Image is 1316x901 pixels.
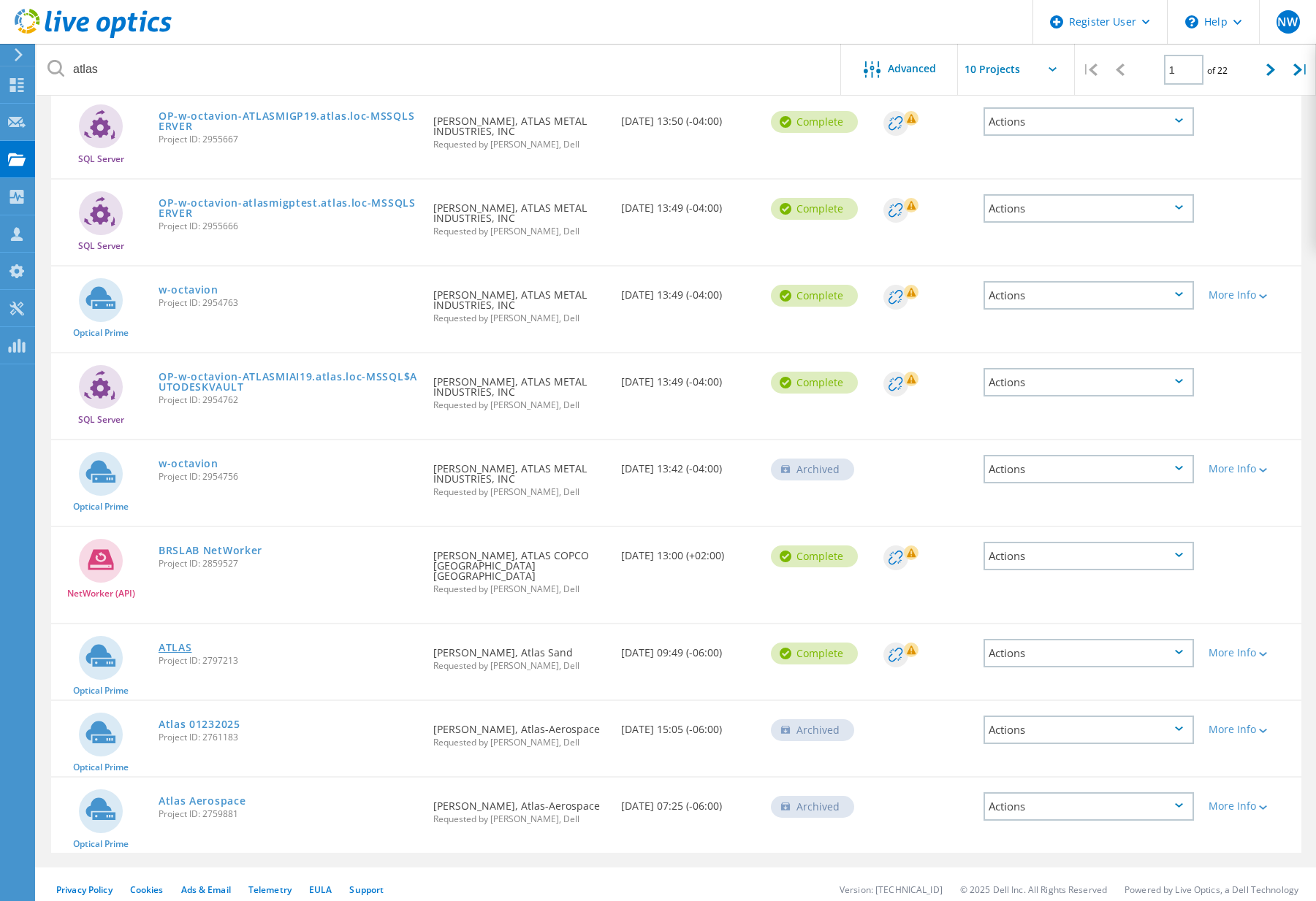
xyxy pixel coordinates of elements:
span: Optical Prime [73,763,129,772]
span: Project ID: 2954763 [159,299,419,307]
div: More Info [1209,801,1294,811]
div: [PERSON_NAME], ATLAS METAL INDUSTRIES, INC [426,440,614,511]
span: Optical Prime [73,502,129,511]
div: [DATE] 07:25 (-06:00) [614,778,764,826]
div: [PERSON_NAME], Atlas-Aerospace [426,778,614,838]
span: SQL Server [78,155,124,164]
div: | [1286,44,1316,96]
div: [PERSON_NAME], ATLAS METAL INDUSTRIES, INC [426,180,614,250]
input: Search projects by name, owner, ID, company, etc [37,44,842,95]
div: Actions [984,639,1194,667]
span: Project ID: 2954756 [159,472,419,481]
div: [DATE] 09:49 (-06:00) [614,624,764,672]
a: Telemetry [248,883,292,896]
span: Requested by [PERSON_NAME], Dell [433,488,606,496]
span: Requested by [PERSON_NAME], Dell [433,401,606,410]
div: Actions [984,281,1194,310]
span: Project ID: 2954762 [159,396,419,405]
div: Actions [984,455,1194,483]
a: Atlas 01232025 [159,719,240,729]
a: EULA [309,883,332,896]
span: Project ID: 2955666 [159,222,419,231]
span: Project ID: 2759881 [159,810,419,818]
div: Archived [771,796,854,818]
div: Complete [771,285,858,307]
div: More Info [1209,290,1294,300]
div: Complete [771,111,858,133]
li: © 2025 Dell Inc. All Rights Reserved [960,883,1107,896]
a: w-octavion [159,285,218,295]
div: [PERSON_NAME], ATLAS METAL INDUSTRIES, INC [426,353,614,424]
span: of 22 [1207,64,1228,77]
span: Optical Prime [73,686,129,695]
div: [DATE] 13:49 (-04:00) [614,267,764,315]
span: Project ID: 2955667 [159,135,419,144]
div: Complete [771,643,858,664]
div: [PERSON_NAME], Atlas-Aerospace [426,701,614,762]
div: [DATE] 13:49 (-04:00) [614,353,764,402]
a: ATLAS [159,643,192,653]
a: Support [349,883,384,896]
a: Cookies [130,883,164,896]
span: Requested by [PERSON_NAME], Dell [433,738,606,747]
span: Advanced [888,64,936,74]
div: Actions [984,542,1194,570]
div: [PERSON_NAME], ATLAS METAL INDUSTRIES, INC [426,93,614,164]
div: [PERSON_NAME], ATLAS METAL INDUSTRIES, INC [426,267,614,337]
span: Project ID: 2859527 [159,559,419,568]
div: [PERSON_NAME], ATLAS COPCO [GEOGRAPHIC_DATA] [GEOGRAPHIC_DATA] [426,527,614,608]
div: More Info [1209,648,1294,658]
span: Requested by [PERSON_NAME], Dell [433,815,606,824]
svg: \n [1185,15,1198,28]
a: OP-w-octavion-ATLASMIGP19.atlas.loc-MSSQLSERVER [159,111,419,131]
div: Complete [771,372,858,394]
div: Archived [771,719,854,741]
div: More Info [1209,724,1294,735]
div: Actions [984,107,1194,136]
div: Actions [984,368,1194,396]
div: [DATE] 13:00 (+02:00) [614,527,764,575]
div: Actions [984,792,1194,821]
span: Project ID: 2797213 [159,656,419,665]
a: Atlas Aerospace [159,796,246,806]
span: SQL Server [78,415,124,424]
div: More Info [1209,464,1294,474]
span: NetWorker (API) [67,589,135,598]
a: OP-w-octavion-ATLASMIAI19.atlas.loc-MSSQL$AUTODESKVAULT [159,372,419,392]
a: w-octavion [159,459,218,469]
li: Powered by Live Optics, a Dell Technology [1125,883,1298,896]
a: Ads & Email [181,883,231,896]
span: Requested by [PERSON_NAME], Dell [433,140,606,149]
div: Actions [984,194,1194,223]
span: Requested by [PERSON_NAME], Dell [433,585,606,594]
span: Requested by [PERSON_NAME], Dell [433,227,606,236]
span: Requested by [PERSON_NAME], Dell [433,662,606,670]
a: Privacy Policy [56,883,113,896]
div: Actions [984,716,1194,744]
div: Archived [771,459,854,480]
div: | [1075,44,1105,96]
a: OP-w-octavion-atlasmigptest.atlas.loc-MSSQLSERVER [159,198,419,218]
span: Optical Prime [73,840,129,848]
div: Complete [771,198,858,220]
span: Project ID: 2761183 [159,733,419,742]
span: Optical Prime [73,329,129,337]
li: Version: [TECHNICAL_ID] [840,883,943,896]
span: NW [1277,16,1298,28]
a: BRSLAB NetWorker [159,545,262,556]
div: [DATE] 13:50 (-04:00) [614,93,764,141]
div: [DATE] 15:05 (-06:00) [614,701,764,749]
div: Complete [771,545,858,567]
a: Live Optics Dashboard [15,31,172,41]
div: [PERSON_NAME], Atlas Sand [426,624,614,685]
div: [DATE] 13:42 (-04:00) [614,440,764,488]
span: Requested by [PERSON_NAME], Dell [433,314,606,323]
span: SQL Server [78,242,124,250]
div: [DATE] 13:49 (-04:00) [614,180,764,228]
